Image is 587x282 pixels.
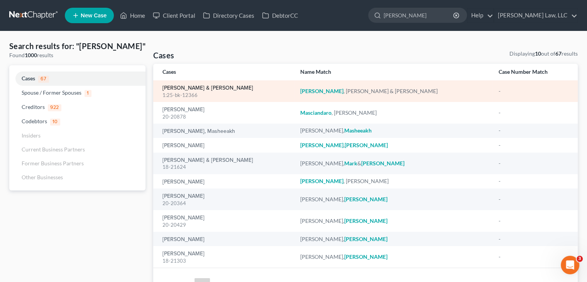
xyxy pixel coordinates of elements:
[22,89,81,96] span: Spouse / Former Spouses
[499,217,568,225] div: -
[153,64,294,80] th: Cases
[48,104,61,111] span: 922
[9,129,145,143] a: Insiders
[162,200,288,207] div: 20-20364
[258,8,302,22] a: DebtorCC
[492,64,578,80] th: Case Number Match
[9,41,145,51] h4: Search results for: "[PERSON_NAME]"
[344,217,387,224] em: [PERSON_NAME]
[162,179,205,185] a: [PERSON_NAME]
[22,132,41,139] span: Insiders
[499,235,568,243] div: -
[344,196,387,202] em: [PERSON_NAME]
[162,251,205,257] a: [PERSON_NAME]
[300,253,486,261] div: [PERSON_NAME],
[38,76,49,83] span: 67
[162,85,253,91] a: [PERSON_NAME] & [PERSON_NAME]
[199,8,258,22] a: Directory Cases
[9,143,145,156] a: Current Business Partners
[81,13,107,19] span: New Case
[9,51,145,59] div: Found results
[9,156,145,170] a: Former Business Partners
[300,177,486,185] div: , [PERSON_NAME]
[22,75,35,82] span: Cases
[499,177,568,185] div: -
[494,8,577,22] a: [PERSON_NAME] Law, LLC
[162,194,205,199] a: [PERSON_NAME]
[300,141,486,149] div: ,
[162,129,235,134] a: [PERSON_NAME], Masheeakh
[499,109,568,117] div: -
[535,50,541,57] strong: 10
[345,142,388,148] em: [PERSON_NAME]
[300,109,486,117] div: , [PERSON_NAME]
[85,90,91,97] span: 1
[294,64,492,80] th: Name Match
[9,114,145,129] a: Codebtors10
[116,8,149,22] a: Home
[162,107,205,112] a: [PERSON_NAME]
[344,253,387,260] em: [PERSON_NAME]
[162,237,205,242] a: [PERSON_NAME]
[9,86,145,100] a: Spouse / Former Spouses1
[499,160,568,167] div: -
[300,217,486,225] div: [PERSON_NAME],
[22,174,63,180] span: Other Businesses
[22,104,45,110] span: Creditors
[162,215,205,221] a: [PERSON_NAME]
[300,235,486,243] div: [PERSON_NAME],
[25,52,37,58] strong: 1000
[162,143,205,148] a: [PERSON_NAME]
[300,88,343,94] em: [PERSON_NAME]
[162,158,253,163] a: [PERSON_NAME] & [PERSON_NAME]
[162,113,288,121] div: 20-20878
[162,257,288,265] div: 18-21303
[153,50,174,61] h4: Cases
[22,146,85,153] span: Current Business Partners
[467,8,493,22] a: Help
[499,127,568,134] div: -
[577,256,583,262] span: 3
[50,119,60,126] span: 10
[162,163,288,171] div: 18-21624
[499,87,568,95] div: -
[162,221,288,229] div: 20-20429
[300,142,343,148] em: [PERSON_NAME]
[561,256,579,274] iframe: Intercom live chat
[509,50,578,58] div: Displaying out of results
[300,127,486,134] div: [PERSON_NAME],
[361,160,404,166] em: [PERSON_NAME]
[499,141,568,149] div: -
[555,50,562,57] strong: 67
[9,170,145,184] a: Other Businesses
[162,92,288,99] div: 1:25-bk-12366
[499,253,568,261] div: -
[384,8,454,22] input: Search by name...
[300,109,332,116] em: Masciandaro
[22,160,84,166] span: Former Business Partners
[9,100,145,114] a: Creditors922
[300,160,486,167] div: [PERSON_NAME], &
[149,8,199,22] a: Client Portal
[499,195,568,203] div: -
[300,87,486,95] div: , [PERSON_NAME] & [PERSON_NAME]
[9,71,145,86] a: Cases67
[22,118,47,124] span: Codebtors
[344,160,357,166] em: Mark
[344,127,372,134] em: Masheeakh
[300,195,486,203] div: [PERSON_NAME],
[300,178,343,184] em: [PERSON_NAME]
[344,236,387,242] em: [PERSON_NAME]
